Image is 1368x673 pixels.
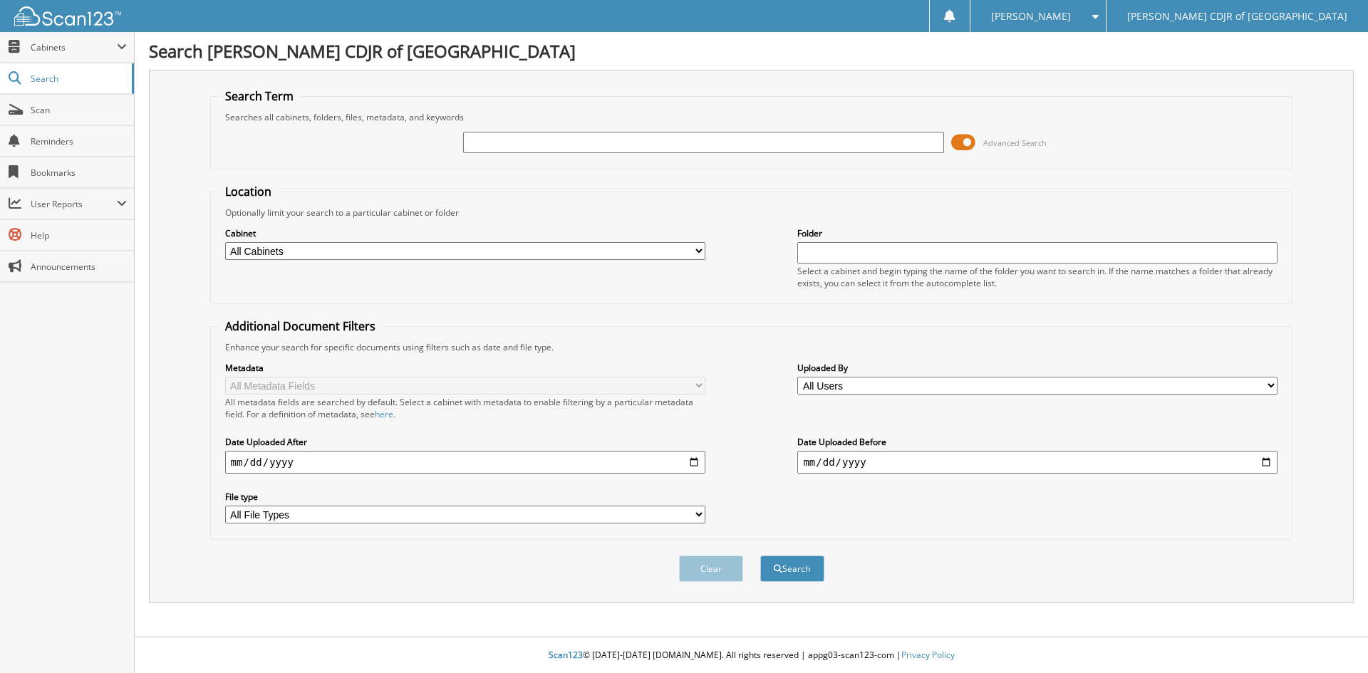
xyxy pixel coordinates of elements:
[31,41,117,53] span: Cabinets
[218,184,279,199] legend: Location
[1127,12,1347,21] span: [PERSON_NAME] CDJR of [GEOGRAPHIC_DATA]
[31,229,127,241] span: Help
[135,638,1368,673] div: © [DATE]-[DATE] [DOMAIN_NAME]. All rights reserved | appg03-scan123-com |
[218,88,301,104] legend: Search Term
[797,362,1278,374] label: Uploaded By
[31,167,127,179] span: Bookmarks
[218,318,383,334] legend: Additional Document Filters
[31,104,127,116] span: Scan
[797,436,1278,448] label: Date Uploaded Before
[797,227,1278,239] label: Folder
[225,362,705,374] label: Metadata
[31,135,127,147] span: Reminders
[14,6,121,26] img: scan123-logo-white.svg
[31,73,125,85] span: Search
[225,491,705,503] label: File type
[225,436,705,448] label: Date Uploaded After
[218,111,1285,123] div: Searches all cabinets, folders, files, metadata, and keywords
[991,12,1071,21] span: [PERSON_NAME]
[218,341,1285,353] div: Enhance your search for specific documents using filters such as date and file type.
[679,555,743,582] button: Clear
[797,451,1278,474] input: end
[31,198,117,210] span: User Reports
[218,207,1285,219] div: Optionally limit your search to a particular cabinet or folder
[225,227,705,239] label: Cabinet
[797,265,1278,289] div: Select a cabinet and begin typing the name of the folder you want to search in. If the name match...
[901,649,955,661] a: Privacy Policy
[31,261,127,273] span: Announcements
[225,396,705,420] div: All metadata fields are searched by default. Select a cabinet with metadata to enable filtering b...
[149,39,1354,63] h1: Search [PERSON_NAME] CDJR of [GEOGRAPHIC_DATA]
[549,649,583,661] span: Scan123
[760,555,824,582] button: Search
[225,451,705,474] input: start
[375,408,393,420] a: here
[983,137,1047,148] span: Advanced Search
